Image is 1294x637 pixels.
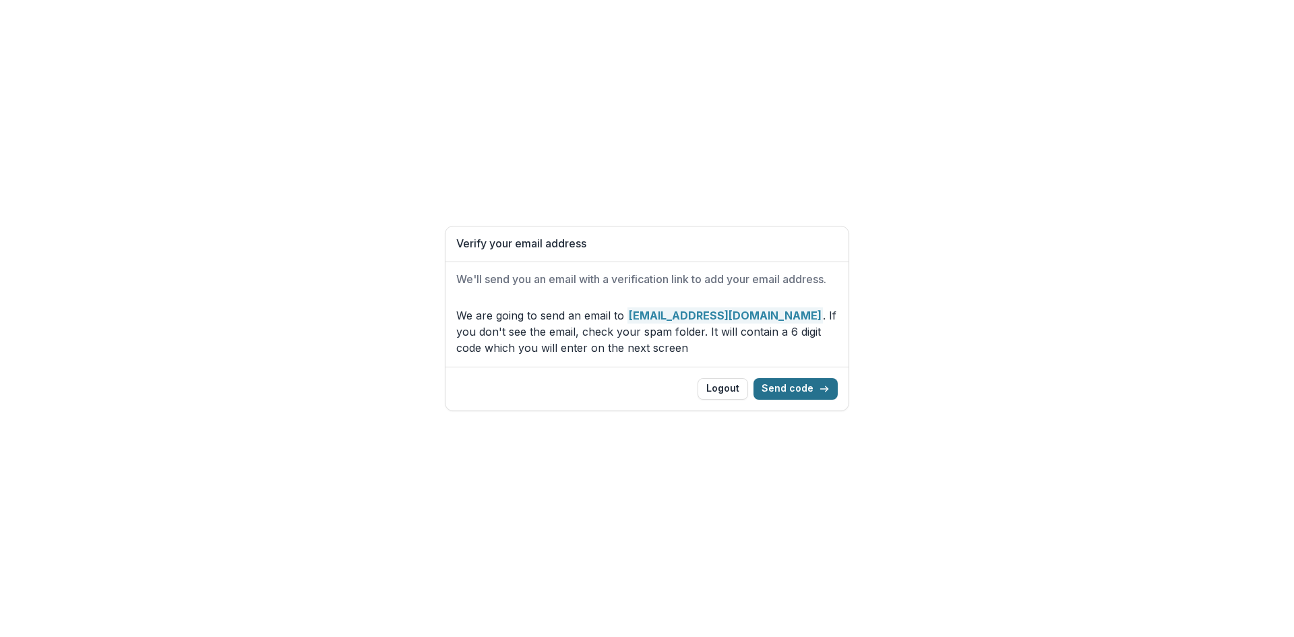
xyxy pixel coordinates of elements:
h1: Verify your email address [456,237,838,250]
h2: We'll send you an email with a verification link to add your email address. [456,273,838,286]
button: Logout [698,378,748,400]
p: We are going to send an email to . If you don't see the email, check your spam folder. It will co... [456,307,838,356]
button: Send code [753,378,838,400]
strong: [EMAIL_ADDRESS][DOMAIN_NAME] [627,307,823,324]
